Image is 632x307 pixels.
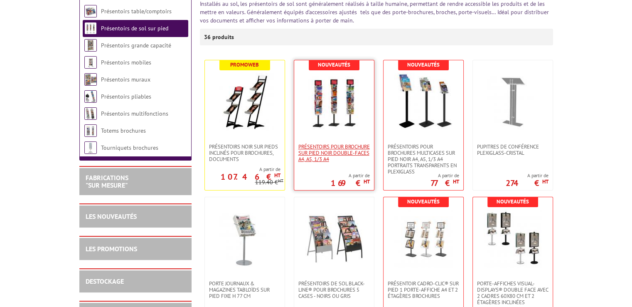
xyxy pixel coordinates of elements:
[101,7,172,15] a: Présentoirs table/comptoirs
[473,280,553,305] a: Porte-affiches Visual-Displays® double face avec 2 cadres 60x80 cm et 2 étagères inclinées
[101,144,158,151] a: Tourniquets brochures
[388,280,459,299] span: Présentoir Cadro-Clic® sur pied 1 porte-affiche A4 et 2 étagères brochures
[430,181,459,186] p: 77 €
[230,61,259,68] b: Promoweb
[407,61,440,68] b: Nouveautés
[221,174,280,179] p: 107.46 €
[364,178,370,185] sup: HT
[216,73,274,131] img: Présentoirs NOIR sur pieds inclinés pour brochures, documents
[84,141,97,154] img: Tourniquets brochures
[394,73,452,131] img: Présentoirs pour brochures multicases sur pied NOIR A4, A5, 1/3 A4 Portraits transparents en plex...
[542,178,548,185] sup: HT
[84,107,97,120] img: Présentoirs multifonctions
[384,280,463,299] a: Présentoir Cadro-Clic® sur pied 1 porte-affiche A4 et 2 étagères brochures
[205,144,285,162] a: Présentoirs NOIR sur pieds inclinés pour brochures, documents
[84,5,97,17] img: Présentoirs table/comptoirs
[204,29,235,45] p: 36 produits
[384,144,463,175] a: Présentoirs pour brochures multicases sur pied NOIR A4, A5, 1/3 A4 Portraits transparents en plex...
[205,166,280,173] span: A partir de
[305,73,363,131] img: Présentoirs pour brochure sur pied NOIR double-faces A4, A5, 1/3 A4
[216,210,274,268] img: Porte Journaux & Magazines Tabloïds sur pied fixe H 77 cm
[506,181,548,186] p: 274 €
[477,144,548,156] span: Pupitres de conférence plexiglass-cristal
[497,198,529,205] b: Nouveautés
[205,280,285,299] a: Porte Journaux & Magazines Tabloïds sur pied fixe H 77 cm
[305,210,363,268] img: Présentoirs de sol Black-Line® pour brochures 5 Cases - Noirs ou Gris
[86,212,137,220] a: LES NOUVEAUTÉS
[101,59,151,66] a: Présentoirs mobiles
[86,277,124,285] a: DESTOCKAGE
[298,144,370,162] span: Présentoirs pour brochure sur pied NOIR double-faces A4, A5, 1/3 A4
[255,179,283,186] p: 119.40 €
[84,90,97,103] img: Présentoirs pliables
[101,42,171,49] a: Présentoirs grande capacité
[294,280,374,299] a: Présentoirs de sol Black-Line® pour brochures 5 Cases - Noirs ou Gris
[84,39,97,52] img: Présentoirs grande capacité
[294,144,374,162] a: Présentoirs pour brochure sur pied NOIR double-faces A4, A5, 1/3 A4
[84,73,97,86] img: Présentoirs muraux
[453,178,459,185] sup: HT
[388,144,459,175] span: Présentoirs pour brochures multicases sur pied NOIR A4, A5, 1/3 A4 Portraits transparents en plex...
[86,173,128,189] a: FABRICATIONS"Sur Mesure"
[430,172,459,179] span: A partir de
[101,76,150,83] a: Présentoirs muraux
[331,181,370,186] p: 169 €
[394,210,452,268] img: Présentoir Cadro-Clic® sur pied 1 porte-affiche A4 et 2 étagères brochures
[86,245,137,253] a: LES PROMOTIONS
[209,280,280,299] span: Porte Journaux & Magazines Tabloïds sur pied fixe H 77 cm
[407,198,440,205] b: Nouveautés
[331,172,370,179] span: A partir de
[101,25,168,32] a: Présentoirs de sol sur pied
[84,22,97,35] img: Présentoirs de sol sur pied
[274,172,280,179] sup: HT
[101,127,146,134] a: Totems brochures
[473,144,553,156] a: Pupitres de conférence plexiglass-cristal
[101,110,168,117] a: Présentoirs multifonctions
[101,93,151,100] a: Présentoirs pliables
[298,280,370,299] span: Présentoirs de sol Black-Line® pour brochures 5 Cases - Noirs ou Gris
[506,172,548,179] span: A partir de
[318,61,350,68] b: Nouveautés
[84,124,97,137] img: Totems brochures
[278,178,283,183] sup: HT
[209,144,280,162] span: Présentoirs NOIR sur pieds inclinés pour brochures, documents
[484,73,542,131] img: Pupitres de conférence plexiglass-cristal
[84,56,97,69] img: Présentoirs mobiles
[484,210,542,268] img: Porte-affiches Visual-Displays® double face avec 2 cadres 60x80 cm et 2 étagères inclinées
[477,280,548,305] span: Porte-affiches Visual-Displays® double face avec 2 cadres 60x80 cm et 2 étagères inclinées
